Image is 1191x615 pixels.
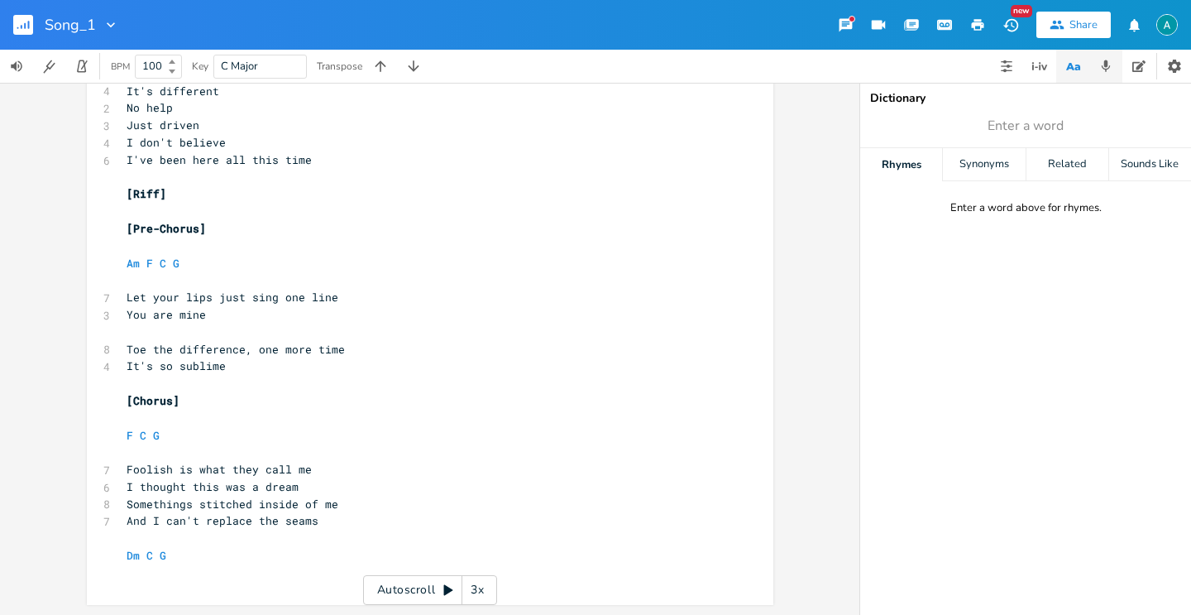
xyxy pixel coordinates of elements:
span: G [160,548,166,563]
div: Dictionary [870,93,1181,104]
span: Just driven [127,118,199,132]
span: F [127,428,133,443]
span: It's so sublime [127,358,226,373]
span: G [173,256,179,271]
div: Rhymes [860,148,942,181]
div: New [1011,5,1032,17]
span: Somethings stitched inside of me [127,497,338,512]
div: Related [1026,148,1108,181]
span: C [160,256,166,271]
span: [Chorus] [127,393,179,408]
img: Alex [1156,14,1178,36]
span: C [146,548,153,563]
div: BPM [111,62,130,71]
div: Transpose [317,61,362,71]
span: Song_1 [45,17,96,32]
span: Let your lips just sing one line [127,290,338,305]
div: Autoscroll [363,575,497,605]
span: No help [127,100,173,115]
span: C [140,428,146,443]
span: I thought this was a dream [127,479,299,494]
span: I've been here all this time [127,152,312,167]
span: Am [127,256,140,271]
span: [Pre-Chorus] [127,221,206,236]
span: G [153,428,160,443]
div: Key [192,61,208,71]
div: Synonyms [943,148,1025,181]
span: Foolish is what they call me [127,462,312,477]
button: Share [1036,12,1111,38]
span: It's different [127,84,219,98]
span: [Riff] [127,186,166,201]
span: Dm [127,548,140,563]
span: I don't believe [127,135,226,150]
span: Enter a word [988,117,1064,136]
div: Share [1069,17,1098,32]
span: Toe the difference, one more time [127,342,345,357]
button: New [994,10,1027,40]
div: Enter a word above for rhymes. [950,201,1102,215]
div: 3x [462,575,492,605]
span: You are mine [127,307,206,322]
span: And I can't replace the seams [127,513,318,528]
span: F [146,256,153,271]
span: C Major [221,59,258,74]
div: Sounds Like [1109,148,1191,181]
